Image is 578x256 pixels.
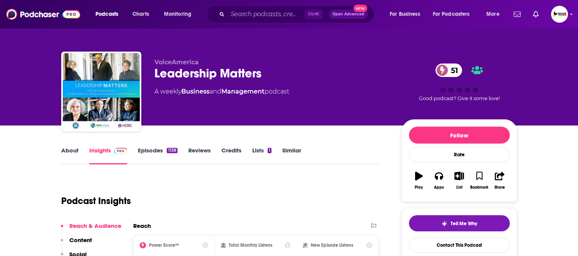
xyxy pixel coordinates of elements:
div: 1138 [167,148,177,153]
span: Tell Me Why [451,221,477,227]
a: InsightsPodchaser Pro [89,147,127,164]
a: Reviews [188,147,211,164]
button: Content [61,236,92,251]
p: Reach & Audience [69,222,121,229]
a: Contact This Podcast [409,238,510,253]
button: List [449,167,469,194]
button: open menu [384,8,430,20]
h2: Reach [133,222,151,229]
div: 1 [268,148,271,153]
a: Show notifications dropdown [511,8,524,21]
div: Search podcasts, credits, & more... [214,5,382,23]
img: tell me why sparkle [441,221,447,227]
span: Monitoring [164,9,191,20]
div: A weekly podcast [154,87,289,96]
div: Apps [434,185,444,190]
button: Open AdvancedNew [329,10,368,19]
span: For Business [390,9,420,20]
a: Show notifications dropdown [530,8,542,21]
div: Share [494,185,505,190]
span: VoiceAmerica [154,59,199,66]
div: List [456,185,462,190]
div: Rate [409,147,510,162]
a: About [61,147,79,164]
a: Episodes1138 [138,147,177,164]
span: Open Advanced [332,12,364,16]
button: open menu [428,8,481,20]
a: 51 [436,64,462,77]
a: Similar [282,147,301,164]
span: More [486,9,499,20]
a: Management [221,88,265,95]
span: Good podcast? Give it some love! [419,95,500,101]
span: New [354,5,367,12]
button: Follow [409,127,510,144]
img: Podchaser Pro [114,148,127,154]
h2: Total Monthly Listens [229,243,272,248]
span: For Podcasters [433,9,470,20]
a: Business [181,88,209,95]
h2: Power Score™ [149,243,179,248]
span: Logged in as BookLaunchers [551,6,568,23]
span: Ctrl K [305,9,323,19]
p: Content [69,236,92,244]
a: Credits [221,147,241,164]
div: Play [415,185,423,190]
a: Lists1 [252,147,271,164]
div: 51Good podcast? Give it some love! [402,59,517,106]
span: 51 [443,64,462,77]
input: Search podcasts, credits, & more... [228,8,305,20]
button: Bookmark [469,167,489,194]
button: tell me why sparkleTell Me Why [409,215,510,231]
img: Leadership Matters [63,53,140,130]
button: Show profile menu [551,6,568,23]
span: Podcasts [95,9,118,20]
button: open menu [159,8,201,20]
h2: New Episode Listens [311,243,353,248]
button: Share [489,167,509,194]
button: open menu [481,8,509,20]
div: Bookmark [470,185,488,190]
h1: Podcast Insights [61,195,131,207]
button: Apps [429,167,449,194]
span: Charts [132,9,149,20]
img: Podchaser - Follow, Share and Rate Podcasts [6,7,80,22]
button: open menu [90,8,128,20]
a: Charts [127,8,154,20]
button: Play [409,167,429,194]
button: Reach & Audience [61,222,121,236]
img: User Profile [551,6,568,23]
span: and [209,88,221,95]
